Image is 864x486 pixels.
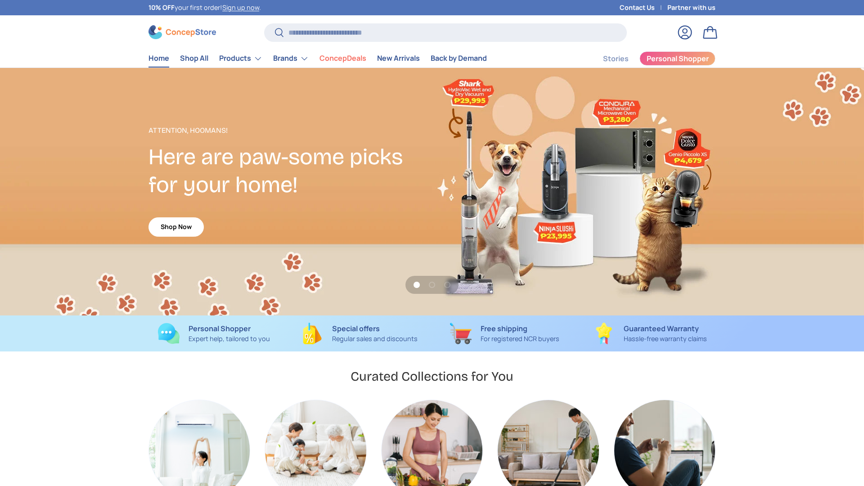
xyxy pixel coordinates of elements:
a: Contact Us [620,3,667,13]
a: Free shipping For registered NCR buyers [439,323,570,344]
strong: 10% OFF [148,3,175,12]
summary: Brands [268,49,314,67]
a: Guaranteed Warranty Hassle-free warranty claims [585,323,715,344]
strong: Personal Shopper [189,324,251,333]
a: Personal Shopper Expert help, tailored to you [148,323,279,344]
p: Hassle-free warranty claims [624,334,707,344]
a: Home [148,49,169,67]
a: ConcepDeals [319,49,366,67]
strong: Special offers [332,324,380,333]
a: Shop All [180,49,208,67]
nav: Primary [148,49,487,67]
a: Back by Demand [431,49,487,67]
p: For registered NCR buyers [481,334,559,344]
span: Personal Shopper [647,55,709,62]
h2: Here are paw-some picks for your home! [148,143,432,199]
summary: Products [214,49,268,67]
a: Products [219,49,262,67]
p: your first order! . [148,3,261,13]
a: Partner with us [667,3,715,13]
a: Stories [603,50,629,67]
a: Brands [273,49,309,67]
strong: Guaranteed Warranty [624,324,699,333]
p: Expert help, tailored to you [189,334,270,344]
a: Shop Now [148,217,204,237]
a: Personal Shopper [639,51,715,66]
h2: Curated Collections for You [351,368,513,385]
p: Regular sales and discounts [332,334,418,344]
img: ConcepStore [148,25,216,39]
p: Attention, Hoomans! [148,125,432,136]
a: New Arrivals [377,49,420,67]
strong: Free shipping [481,324,527,333]
a: Special offers Regular sales and discounts [294,323,425,344]
a: Sign up now [222,3,259,12]
nav: Secondary [581,49,715,67]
